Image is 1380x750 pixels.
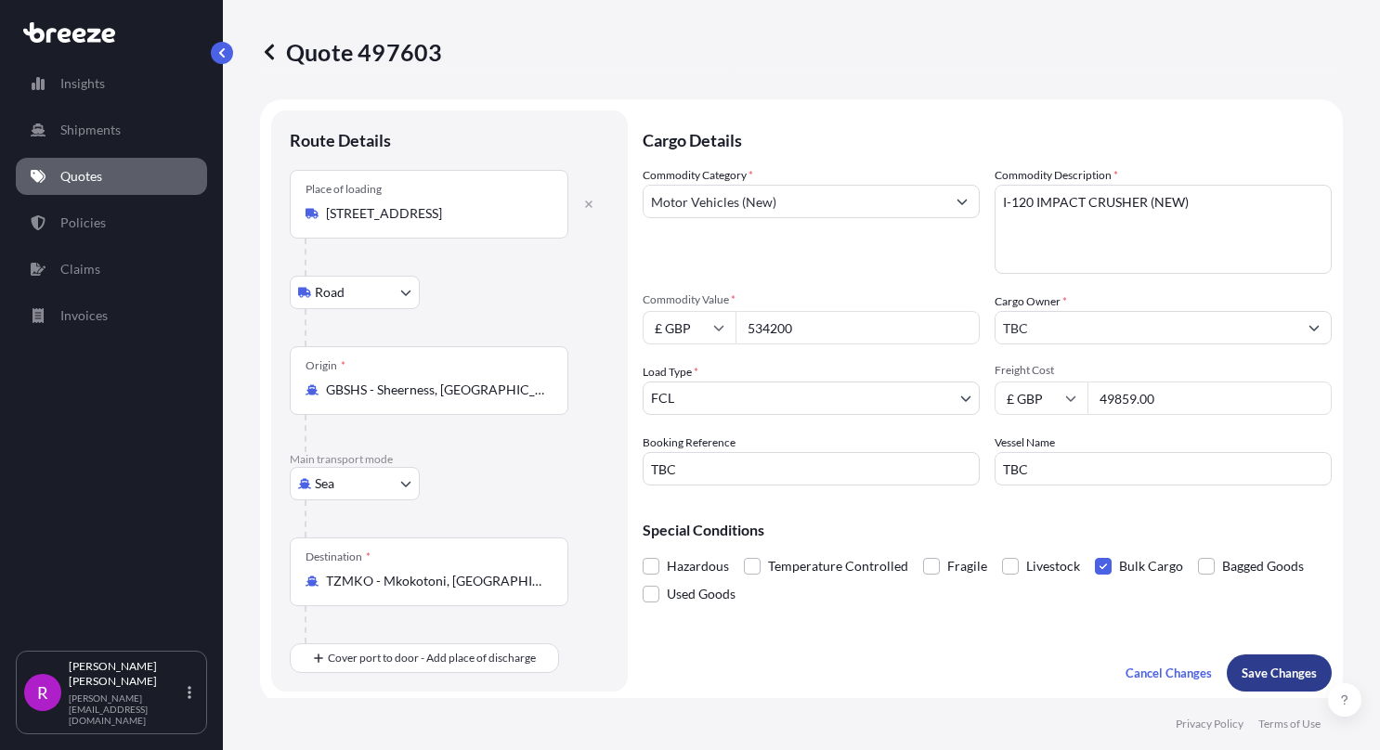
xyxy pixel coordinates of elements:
p: Cancel Changes [1126,664,1212,682]
button: Select transport [290,467,420,500]
label: Cargo Owner [995,292,1067,311]
span: Bagged Goods [1222,552,1304,580]
div: Origin [306,358,345,373]
input: Enter name [995,452,1332,485]
button: Save Changes [1227,654,1332,692]
a: Claims [16,251,207,288]
button: Show suggestions [1297,311,1331,344]
input: Type amount [736,311,980,344]
label: Commodity Category [643,166,753,185]
a: Insights [16,65,207,102]
button: FCL [643,381,980,415]
span: Commodity Value [643,292,980,307]
p: Quote 497603 [260,37,442,67]
a: Invoices [16,297,207,334]
p: Insights [60,74,105,93]
p: Invoices [60,306,108,325]
input: Destination [326,572,545,590]
span: Sea [315,474,334,493]
a: Terms of Use [1258,717,1321,731]
span: Freight Cost [995,363,1332,378]
button: Cover port to door - Add place of discharge [290,643,559,673]
span: Livestock [1026,552,1080,580]
div: Place of loading [306,182,382,197]
p: Cargo Details [643,110,1332,166]
p: Main transport mode [290,452,609,467]
a: Quotes [16,158,207,195]
span: Temperature Controlled [768,552,908,580]
p: [PERSON_NAME] [PERSON_NAME] [69,659,184,689]
label: Vessel Name [995,433,1055,452]
a: Shipments [16,111,207,149]
span: Bulk Cargo [1119,552,1183,580]
a: Privacy Policy [1176,717,1243,731]
input: Your internal reference [643,452,980,485]
span: FCL [651,389,674,407]
input: Origin [326,381,545,399]
a: Policies [16,204,207,241]
input: Place of loading [326,204,545,223]
p: [PERSON_NAME][EMAIL_ADDRESS][DOMAIN_NAME] [69,692,184,726]
span: Hazardous [667,552,729,580]
p: Route Details [290,129,391,151]
input: Select a commodity type [644,185,945,218]
span: Cover port to door - Add place of discharge [328,649,536,667]
span: Road [315,283,345,302]
label: Commodity Description [995,166,1118,185]
button: Cancel Changes [1111,654,1227,692]
label: Booking Reference [643,433,736,452]
span: R [37,683,48,702]
div: Destination [306,550,371,564]
span: Load Type [643,363,698,381]
p: Save Changes [1242,664,1317,682]
p: Claims [60,260,100,278]
textarea: I-120 IMPACT CRUSHER (NEW) [995,185,1332,274]
input: Full name [996,311,1297,344]
span: Used Goods [667,580,736,608]
p: Policies [60,213,106,232]
p: Special Conditions [643,523,1332,537]
input: Enter amount [1087,381,1332,415]
button: Show suggestions [945,185,979,218]
button: Select transport [290,276,420,309]
span: Fragile [947,552,987,580]
p: Shipments [60,121,121,139]
p: Quotes [60,167,102,186]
